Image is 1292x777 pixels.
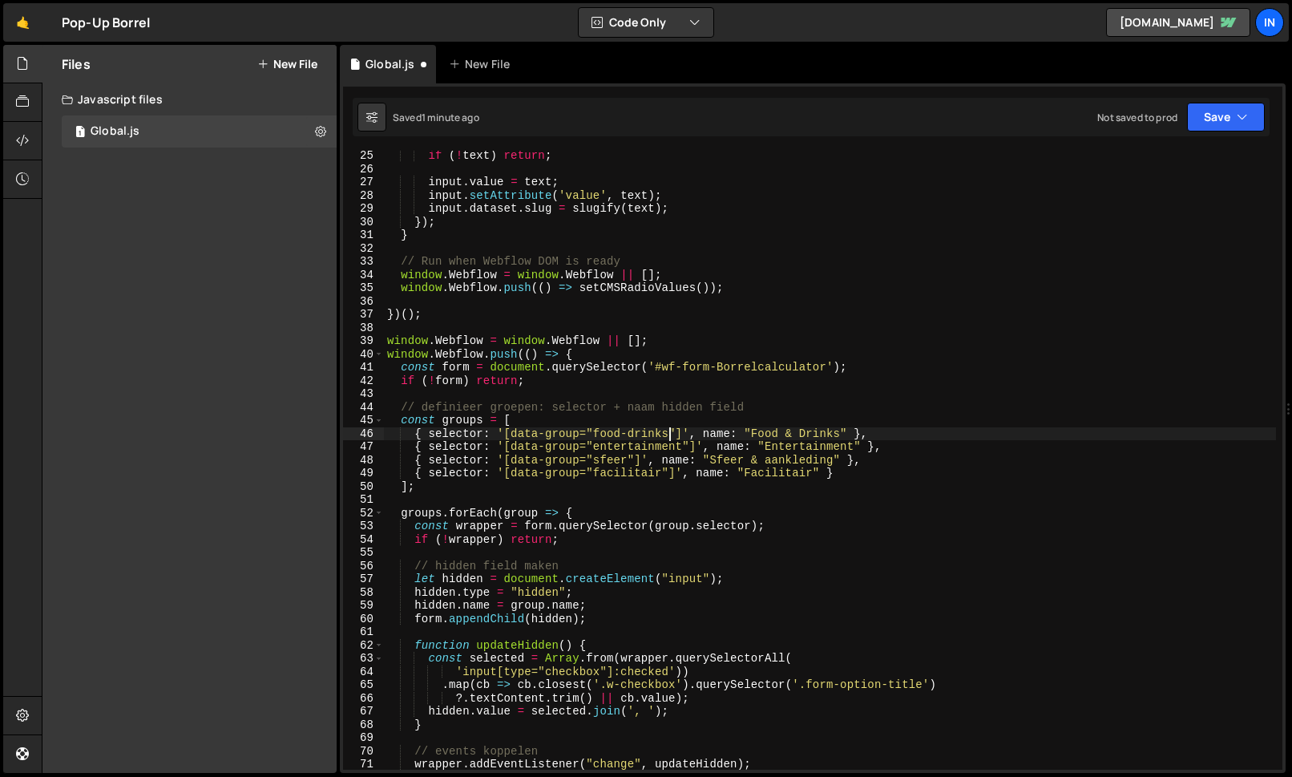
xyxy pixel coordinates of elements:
[343,692,384,706] div: 66
[343,639,384,653] div: 62
[62,55,91,73] h2: Files
[343,401,384,415] div: 44
[3,3,42,42] a: 🤙
[343,348,384,362] div: 40
[42,83,337,115] div: Javascript files
[343,666,384,679] div: 64
[343,613,384,626] div: 60
[1097,111,1177,124] div: Not saved to prod
[343,374,384,388] div: 42
[343,493,384,507] div: 51
[343,586,384,600] div: 58
[343,599,384,613] div: 59
[343,758,384,771] div: 71
[343,427,384,441] div: 46
[422,111,479,124] div: 1 minute ago
[365,56,414,72] div: Global.js
[393,111,479,124] div: Saved
[343,176,384,189] div: 27
[343,255,384,269] div: 33
[449,56,516,72] div: New File
[343,467,384,480] div: 49
[343,678,384,692] div: 65
[343,308,384,322] div: 37
[343,731,384,745] div: 69
[343,163,384,176] div: 26
[1106,8,1250,37] a: [DOMAIN_NAME]
[62,115,337,148] div: 17137/47331.js
[343,440,384,454] div: 47
[343,269,384,282] div: 34
[343,281,384,295] div: 35
[343,334,384,348] div: 39
[343,480,384,494] div: 50
[1255,8,1284,37] a: In
[62,13,150,32] div: Pop-Up Borrel
[343,507,384,520] div: 52
[75,127,85,140] span: 1
[91,124,139,139] div: Global.js
[343,533,384,547] div: 54
[343,454,384,467] div: 48
[343,625,384,639] div: 61
[343,149,384,163] div: 25
[343,560,384,573] div: 56
[257,58,317,71] button: New File
[343,745,384,759] div: 70
[343,520,384,533] div: 53
[343,546,384,560] div: 55
[1187,103,1265,132] button: Save
[343,216,384,229] div: 30
[579,8,713,37] button: Code Only
[343,361,384,374] div: 41
[343,322,384,335] div: 38
[343,229,384,242] div: 31
[343,414,384,427] div: 45
[343,652,384,666] div: 63
[343,573,384,586] div: 57
[343,295,384,309] div: 36
[343,189,384,203] div: 28
[343,202,384,216] div: 29
[343,718,384,732] div: 68
[343,705,384,718] div: 67
[343,387,384,401] div: 43
[343,242,384,256] div: 32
